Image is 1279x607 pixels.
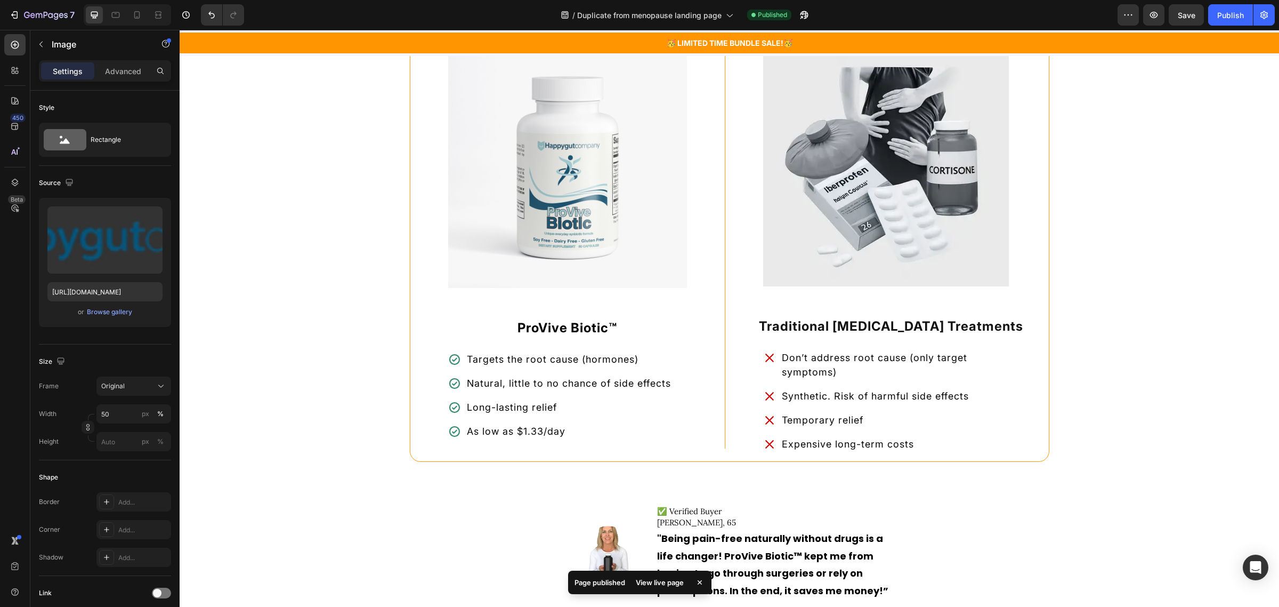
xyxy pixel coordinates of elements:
p: Long-lasting relief [287,370,491,385]
p: As low as $1.33/day [287,394,491,409]
button: 7 [4,4,79,26]
span: / [572,10,575,21]
button: px [154,408,167,420]
div: View live page [629,575,690,590]
span: or [78,306,84,318]
p: "Being pain-free naturally without drugs is a life changer! ProVive Biotic™ kept me from having t... [477,500,709,570]
button: Browse gallery [86,307,133,317]
input: px% [96,404,171,424]
p: ProVive Biotic™ [240,289,536,308]
iframe: Design area [180,30,1279,607]
div: % [157,409,164,419]
div: Open Intercom Messenger [1243,555,1268,580]
p: Expensive long-term costs [602,407,838,421]
div: Beta [8,195,26,204]
button: px [154,435,167,448]
p: [PERSON_NAME], 65 [477,487,709,498]
p: Settings [53,66,83,77]
span: Save [1178,11,1195,20]
div: Link [39,588,52,598]
button: Original [96,377,171,396]
button: % [139,435,152,448]
div: Border [39,497,60,507]
p: ✅ Verified Buyer [477,476,709,487]
p: 7 [70,9,75,21]
div: Rectangle [91,127,156,152]
div: Publish [1217,10,1244,21]
button: Save [1169,4,1204,26]
div: px [142,409,149,419]
span: Original [101,381,125,391]
img: gempages_585565993514828635-6981758e-363e-48b9-82b9-4a8785b27d9d.png [393,488,464,558]
label: Width [39,409,56,419]
p: Traditional [MEDICAL_DATA] Treatments [555,287,868,306]
div: 450 [10,114,26,122]
div: Shape [39,473,58,482]
div: Size [39,355,67,369]
p: Image [52,38,142,51]
p: Targets the root cause (hormones) [287,322,491,337]
input: https://example.com/image.jpg [47,282,163,301]
p: Temporary relief [602,383,838,397]
p: Natural, little to no chance of side effects [287,346,491,361]
p: Page published [574,577,625,588]
div: Source [39,176,76,190]
div: Add... [118,498,168,507]
p: Synthetic. Risk of harmful side effects [602,359,838,373]
div: Browse gallery [87,307,132,317]
button: % [139,408,152,420]
span: Published [758,10,787,20]
button: Publish [1208,4,1253,26]
span: Duplicate from menopause landing page [577,10,722,21]
p: Advanced [105,66,141,77]
p: Don’t address root cause (only target symptoms) [602,321,838,349]
div: Corner [39,525,60,534]
div: px [142,437,149,446]
label: Height [39,437,59,446]
div: Add... [118,553,168,563]
div: Add... [118,525,168,535]
img: gempages_585565993514828635-fb677d70-f8e8-411e-a7cb-befb5272e5ae.png [584,11,829,257]
label: Frame [39,381,59,391]
div: Style [39,103,54,113]
div: % [157,437,164,446]
img: preview-image [47,206,163,274]
div: Undo/Redo [201,4,244,26]
input: px% [96,432,171,451]
div: Shadow [39,553,63,562]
